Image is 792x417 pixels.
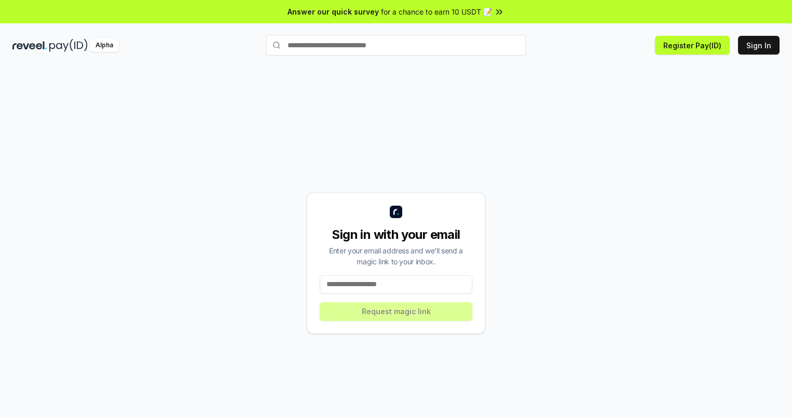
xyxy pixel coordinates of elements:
img: pay_id [49,39,88,52]
div: Enter your email address and we’ll send a magic link to your inbox. [320,245,472,267]
img: logo_small [390,206,402,218]
button: Sign In [738,36,780,55]
img: reveel_dark [12,39,47,52]
span: for a chance to earn 10 USDT 📝 [381,6,492,17]
span: Answer our quick survey [288,6,379,17]
div: Sign in with your email [320,226,472,243]
div: Alpha [90,39,119,52]
button: Register Pay(ID) [655,36,730,55]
